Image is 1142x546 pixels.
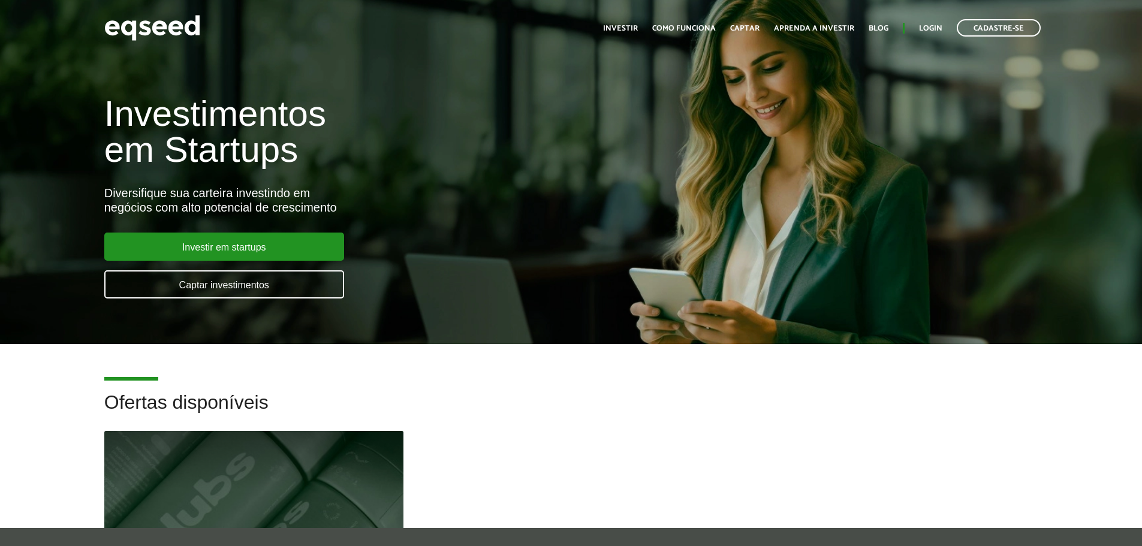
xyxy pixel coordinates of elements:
a: Captar [730,25,760,32]
div: Diversifique sua carteira investindo em negócios com alto potencial de crescimento [104,186,658,215]
a: Aprenda a investir [774,25,854,32]
a: Blog [869,25,888,32]
a: Investir [603,25,638,32]
a: Como funciona [652,25,716,32]
a: Investir em startups [104,233,344,261]
a: Captar investimentos [104,270,344,298]
h1: Investimentos em Startups [104,96,658,168]
a: Cadastre-se [957,19,1041,37]
img: EqSeed [104,12,200,44]
h2: Ofertas disponíveis [104,392,1038,431]
a: Login [919,25,942,32]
